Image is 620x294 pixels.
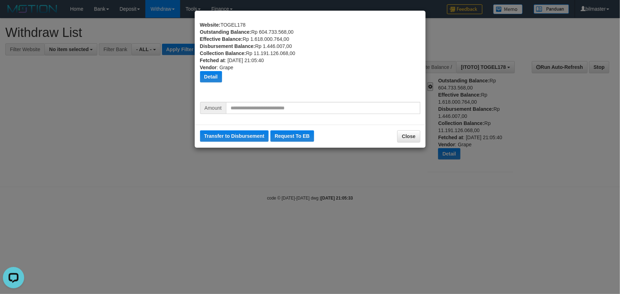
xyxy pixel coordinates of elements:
[200,29,252,35] b: Outstanding Balance:
[270,130,314,142] button: Request To EB
[200,58,225,63] b: Fetched at
[200,21,420,102] div: TOGEL178 Rp 604.733.568,00 Rp 1.618.000.764,00 Rp 1.446.007,00 Rp 11.191.126.068,00 : [DATE] 21:0...
[397,130,420,142] button: Close
[200,102,226,114] span: Amount
[200,36,243,42] b: Effective Balance:
[200,65,217,70] b: Vendor
[200,43,255,49] b: Disbursement Balance:
[3,3,24,24] button: Open LiveChat chat widget
[200,130,269,142] button: Transfer to Disbursement
[200,71,222,82] button: Detail
[200,22,221,28] b: Website:
[200,50,246,56] b: Collection Balance:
